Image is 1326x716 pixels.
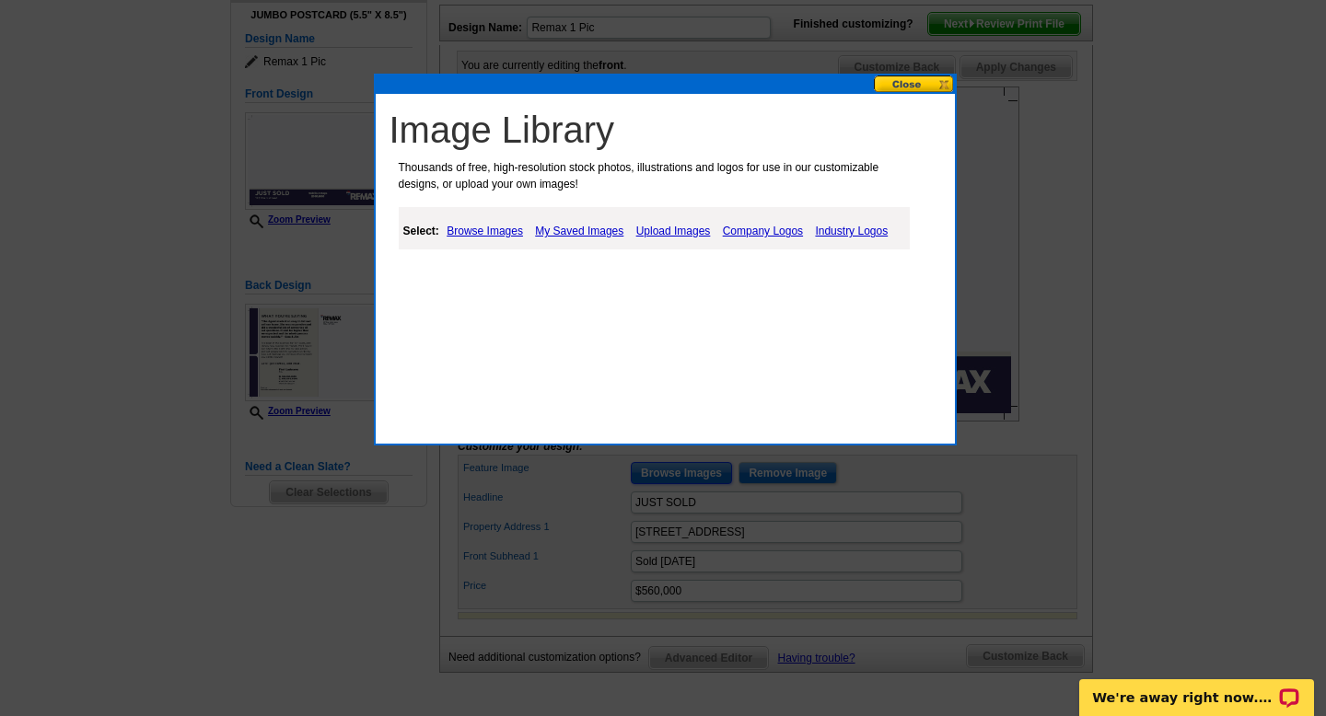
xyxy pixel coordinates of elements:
[390,108,950,152] h1: Image Library
[442,220,528,242] a: Browse Images
[718,220,808,242] a: Company Logos
[632,220,715,242] a: Upload Images
[810,220,892,242] a: Industry Logos
[530,220,628,242] a: My Saved Images
[390,159,916,192] p: Thousands of free, high-resolution stock photos, illustrations and logos for use in our customiza...
[403,225,439,237] strong: Select:
[1067,658,1326,716] iframe: LiveChat chat widget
